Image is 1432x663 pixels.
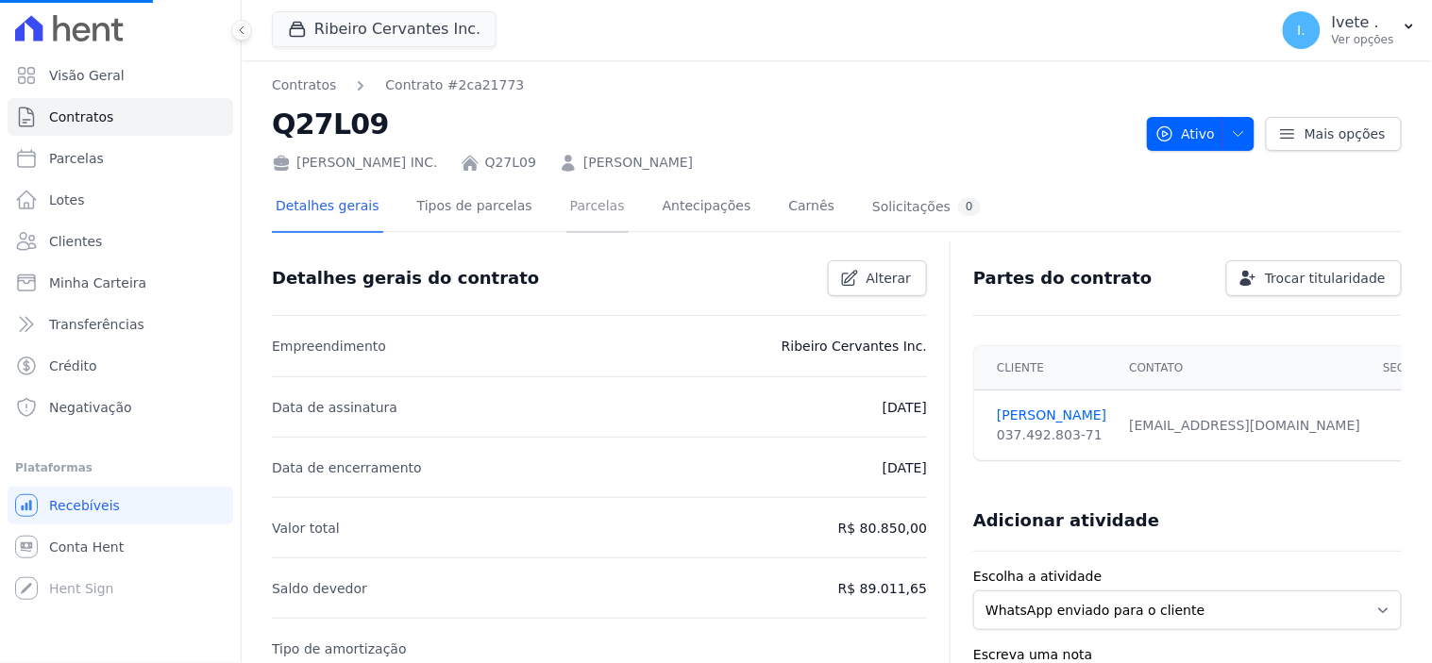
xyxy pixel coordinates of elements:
[1298,24,1306,37] span: I.
[1130,416,1361,436] div: [EMAIL_ADDRESS][DOMAIN_NAME]
[272,11,497,47] button: Ribeiro Cervantes Inc.
[8,528,233,566] a: Conta Hent
[973,267,1153,290] h3: Partes do contrato
[974,346,1118,390] th: Cliente
[872,198,981,216] div: Solicitações
[49,108,113,126] span: Contratos
[973,509,1159,532] h3: Adicionar atividade
[49,191,85,209] span: Lotes
[867,269,912,288] span: Alterar
[485,153,536,173] a: Q27L09
[8,223,233,260] a: Clientes
[15,456,226,479] div: Plataformas
[272,396,397,419] p: Data de assinatura
[49,538,124,556] span: Conta Hent
[868,183,985,233] a: Solicitações0
[566,183,629,233] a: Parcelas
[838,577,927,600] p: R$ 89.011,65
[828,260,928,296] a: Alterar
[8,98,233,136] a: Contratos
[49,149,104,168] span: Parcelas
[49,315,144,334] span: Transferências
[659,183,755,233] a: Antecipações
[8,181,233,219] a: Lotes
[8,140,233,177] a: Parcelas
[272,153,438,173] div: [PERSON_NAME] INC.
[883,456,927,479] p: [DATE]
[883,396,927,419] p: [DATE]
[272,103,1132,145] h2: Q27L09
[272,577,367,600] p: Saldo devedor
[272,517,340,539] p: Valor total
[272,183,383,233] a: Detalhes gerais
[49,232,102,251] span: Clientes
[1147,117,1255,151] button: Ativo
[272,335,386,357] p: Empreendimento
[49,273,146,292] span: Minha Carteira
[8,389,233,426] a: Negativação
[838,517,927,539] p: R$ 80.850,00
[1155,117,1216,151] span: Ativo
[8,264,233,302] a: Minha Carteira
[8,347,233,385] a: Crédito
[1265,269,1386,288] span: Trocar titularidade
[958,198,981,216] div: 0
[1226,260,1402,296] a: Trocar titularidade
[272,75,1132,95] nav: Breadcrumb
[8,306,233,343] a: Transferências
[49,398,132,417] span: Negativação
[272,267,539,290] h3: Detalhes gerais do contrato
[784,183,838,233] a: Carnês
[272,456,422,479] p: Data de encerramento
[413,183,536,233] a: Tipos de parcelas
[583,153,693,173] a: [PERSON_NAME]
[997,406,1106,425] a: [PERSON_NAME]
[8,57,233,94] a: Visão Geral
[997,425,1106,445] div: 037.492.803-71
[272,75,336,95] a: Contratos
[49,496,120,515] span: Recebíveis
[272,75,524,95] nav: Breadcrumb
[385,75,524,95] a: Contrato #2ca21773
[272,638,407,660] p: Tipo de amortização
[1268,4,1432,57] button: I. Ivete . Ver opções
[49,356,97,375] span: Crédito
[1332,32,1394,47] p: Ver opções
[782,335,927,357] p: Ribeiro Cervantes Inc.
[1305,124,1386,143] span: Mais opções
[973,567,1402,587] label: Escolha a atividade
[1119,346,1373,390] th: Contato
[8,487,233,524] a: Recebíveis
[49,66,125,85] span: Visão Geral
[1332,13,1394,32] p: Ivete .
[1266,117,1402,151] a: Mais opções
